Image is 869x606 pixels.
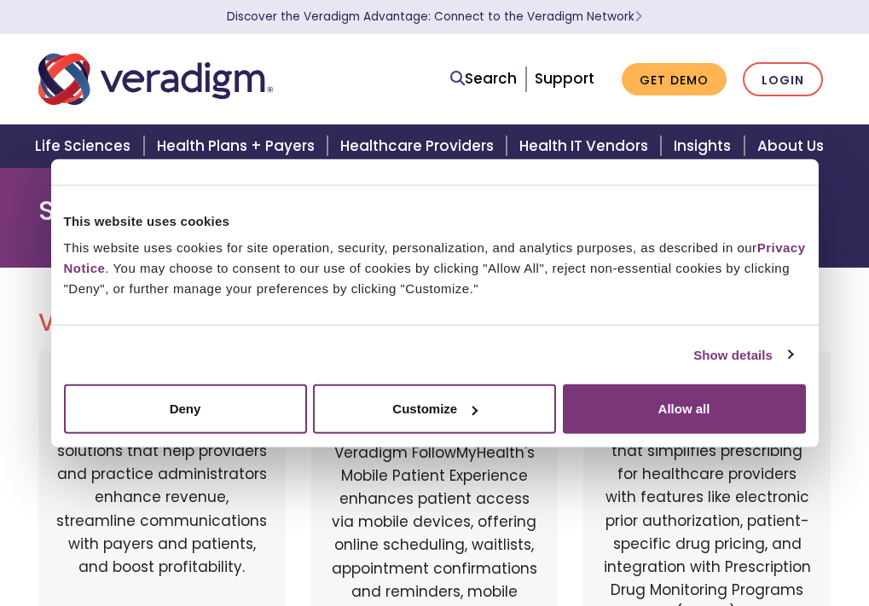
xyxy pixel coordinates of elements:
[622,63,727,96] a: Get Demo
[64,211,806,231] div: This website uses cookies
[450,67,517,90] a: Search
[743,62,823,97] a: Login
[64,384,307,434] button: Deny
[25,124,146,168] a: Life Sciences
[634,9,642,25] span: Learn More
[663,124,746,168] a: Insights
[64,238,806,299] div: This website uses cookies for site operation, security, personalization, and analytics purposes, ...
[313,384,556,434] button: Customize
[64,240,806,275] a: Privacy Notice
[330,124,509,168] a: Healthcare Providers
[563,384,806,434] button: Allow all
[509,124,663,168] a: Health IT Vendors
[693,344,792,365] a: Show details
[38,194,831,227] h1: Solution Login
[535,68,594,89] a: Support
[38,51,273,107] img: Veradigm logo
[38,309,831,338] h2: Veradigm Solutions
[747,124,844,168] a: About Us
[227,9,642,25] a: Discover the Veradigm Advantage: Connect to the Veradigm NetworkLearn More
[147,124,330,168] a: Health Plans + Payers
